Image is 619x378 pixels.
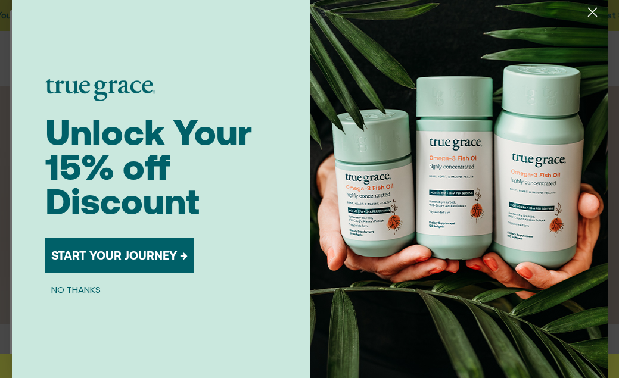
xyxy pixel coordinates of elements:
[45,79,155,101] img: logo placeholder
[45,238,194,273] button: START YOUR JOURNEY →
[45,112,252,222] span: Unlock Your 15% off Discount
[45,282,107,296] button: NO THANKS
[582,2,603,23] button: Close dialog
